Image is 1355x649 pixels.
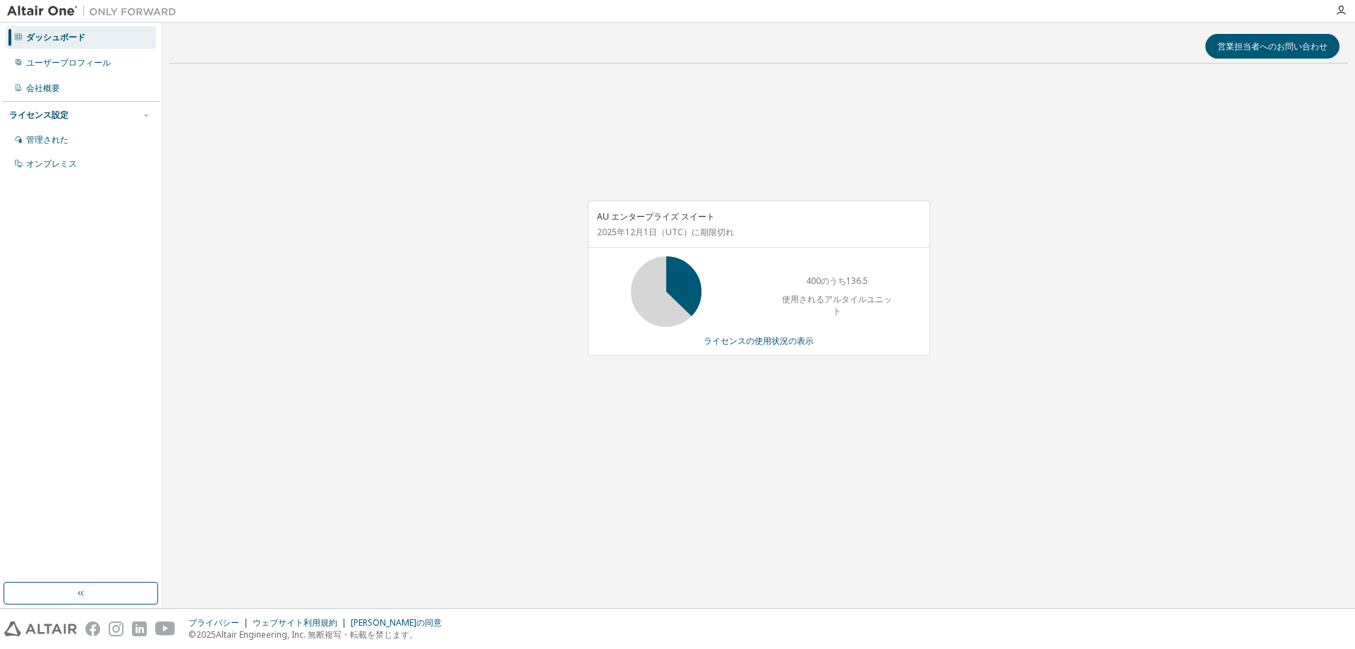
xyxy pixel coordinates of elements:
img: facebook.svg [85,621,100,636]
img: instagram.svg [109,621,124,636]
img: youtube.svg [155,621,176,636]
img: アルタイルワン [7,4,183,18]
font: プライバシー [188,617,239,629]
font: 営業担当者へのお問い合わせ [1217,40,1327,52]
font: ダッシュボード [26,31,85,43]
font: ウェブサイト利用規約 [253,617,337,629]
img: altair_logo.svg [4,621,77,636]
font: に期限切れ [692,226,734,238]
font: 2025 [196,629,216,641]
font: （UTC） [657,226,692,238]
font: © [188,629,196,641]
font: 2025年12月1日 [597,226,657,238]
font: オンプレミス [26,157,77,169]
button: 営業担当者へのお問い合わせ [1205,34,1339,59]
font: [PERSON_NAME]の同意 [351,617,442,629]
img: linkedin.svg [132,621,147,636]
font: 管理された [26,133,68,145]
font: AU エンタープライズ スイート [597,210,715,222]
font: ユーザープロフィール [26,56,111,69]
font: 使用されるアルタイルユニット [782,293,892,317]
font: 400のうち136.5 [806,275,868,287]
font: ライセンスの使用状況の表示 [704,335,814,347]
font: 会社概要 [26,82,60,94]
font: Altair Engineering, Inc. 無断複写・転載を禁じます。 [216,629,418,641]
font: ライセンス設定 [9,109,68,121]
